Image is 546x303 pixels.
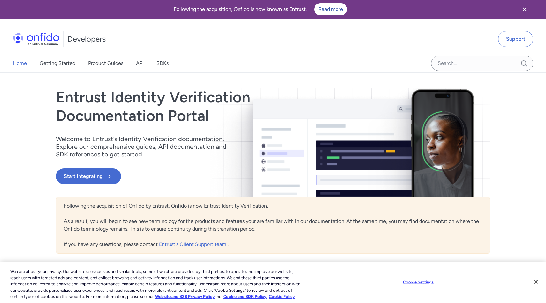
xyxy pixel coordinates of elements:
p: Welcome to Entrust’s Identity Verification documentation. Explore our comprehensive guides, API d... [56,135,235,158]
div: We care about your privacy. Our website uses cookies and similar tools, some of which are provide... [10,268,300,300]
a: Cookie Policy [269,294,295,299]
a: Start Integrating [56,168,360,184]
div: Following the acquisition, Onfido is now known as Entrust. [8,3,513,15]
a: Support [498,31,533,47]
a: Home [13,54,27,72]
button: Close [529,275,543,289]
h1: Entrust Identity Verification Documentation Portal [56,88,360,125]
a: Entrust's Client Support team [159,241,228,247]
svg: Close banner [521,5,528,13]
div: Following the acquisition of Onfido by Entrust, Onfido is now Entrust Identity Verification. As a... [56,197,490,254]
img: Onfido Logo [13,33,59,45]
a: SDKs [156,54,169,72]
button: Close banner [513,1,536,17]
a: Cookie and SDK Policy. [223,294,267,299]
button: Cookie Settings [398,276,438,289]
h1: Developers [67,34,106,44]
a: More information about our cookie policy., opens in a new tab [155,294,215,299]
button: Start Integrating [56,168,121,184]
a: Getting Started [40,54,75,72]
a: API [136,54,144,72]
a: Read more [314,3,347,15]
input: Onfido search input field [431,56,533,71]
a: Product Guides [88,54,123,72]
